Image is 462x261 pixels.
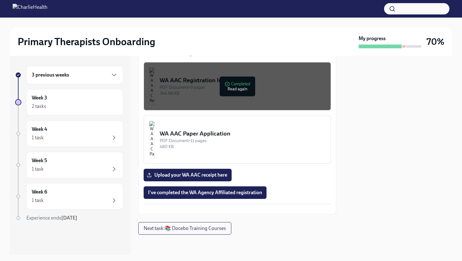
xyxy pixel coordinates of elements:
[32,103,46,110] div: 2 tasks
[149,67,155,105] img: WA AAC Registration Instructions
[32,157,47,164] h6: Week 5
[160,76,326,84] div: WA AAC Registration Instructions
[138,222,231,235] button: Next task:📚 Docebo Training Courses
[32,166,44,173] div: 1 task
[32,197,44,204] div: 1 task
[160,130,326,138] div: WA AAC Paper Application
[32,94,47,101] h6: Week 3
[149,121,155,158] img: WA AAC Paper Application
[160,138,326,144] div: PDF Document • 11 pages
[359,35,386,42] strong: My progress
[148,189,262,196] span: I've completed the WA Agency Affiliated registration
[144,225,226,232] span: Next task : 📚 Docebo Training Courses
[144,115,331,164] button: WA AAC Paper ApplicationPDF Document•11 pages480 KB
[15,89,123,115] a: Week 32 tasks
[160,90,326,96] div: 344.66 KB
[160,84,326,90] div: PDF Document • 6 pages
[148,172,227,178] span: Upload your WA AAC receipt here
[144,62,331,110] button: WA AAC Registration InstructionsPDF Document•6 pages344.66 KBCompletedRead again
[32,126,47,133] h6: Week 4
[32,72,69,78] h6: 3 previous weeks
[32,189,47,195] h6: Week 6
[144,186,267,199] button: I've completed the WA Agency Affiliated registration
[26,66,123,84] div: 3 previous weeks
[15,152,123,178] a: Week 51 task
[426,36,444,47] h3: 70%
[15,120,123,147] a: Week 41 task
[144,169,232,181] label: Upload your WA AAC receipt here
[61,215,77,221] strong: [DATE]
[160,144,326,150] div: 480 KB
[13,4,47,14] img: CharlieHealth
[26,215,77,221] span: Experience ends
[32,134,44,141] div: 1 task
[18,35,155,48] h2: Primary Therapists Onboarding
[15,183,123,210] a: Week 61 task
